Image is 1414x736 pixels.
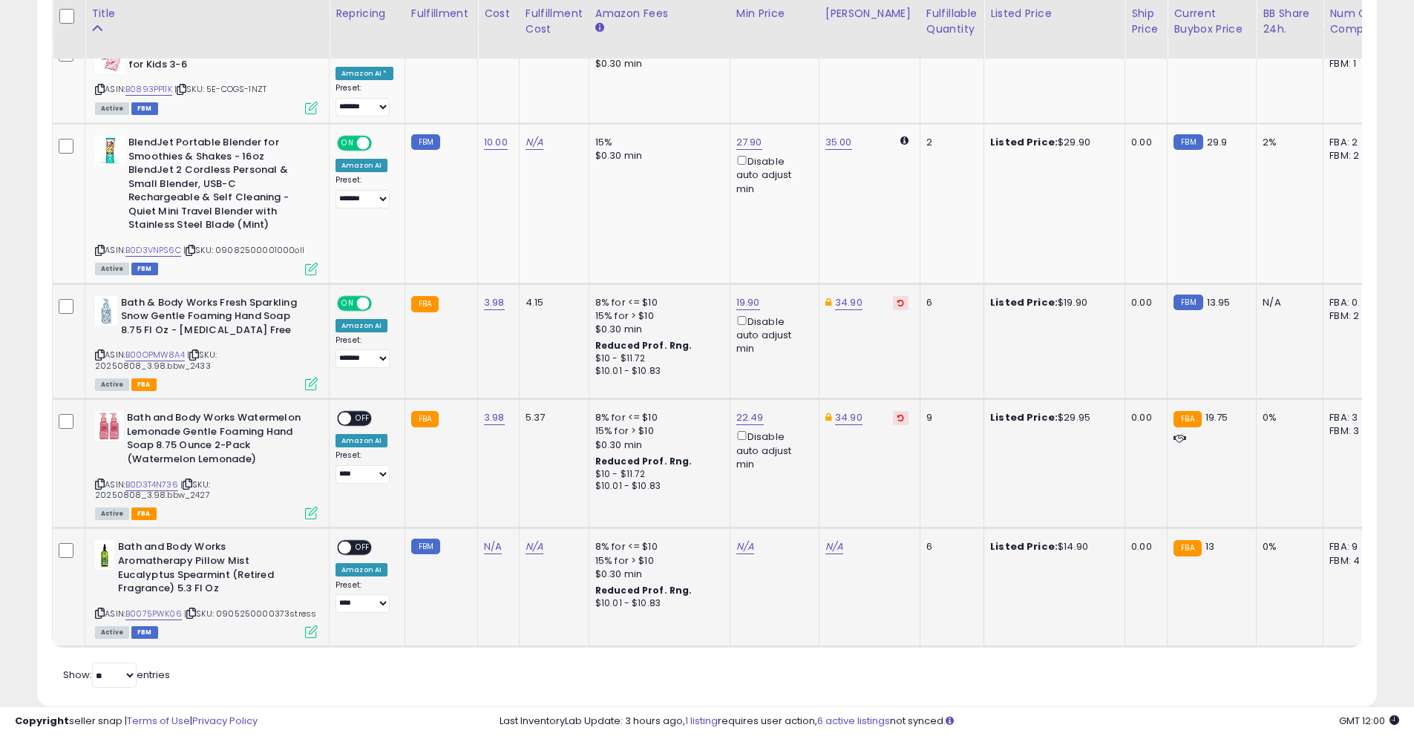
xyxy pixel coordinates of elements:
span: 19.75 [1205,410,1228,424]
div: $0.30 min [595,568,719,581]
div: 6 [926,540,972,553]
a: N/A [825,539,843,554]
div: FBM: 4 [1329,554,1378,568]
span: | SKU: 09082500001000oll [183,244,304,256]
div: $10.01 - $10.83 [595,480,719,493]
a: N/A [526,135,543,150]
b: Reduced Prof. Rng. [595,584,693,597]
div: 2% [1263,136,1312,149]
div: Fulfillment [411,6,471,22]
span: 2025-09-13 12:00 GMT [1339,714,1399,728]
div: $29.95 [990,411,1113,424]
img: 31Y0yHi7r4L._SL40_.jpg [95,540,114,570]
a: 1 listing [685,714,718,728]
div: $19.90 [990,296,1113,309]
span: FBM [131,626,158,639]
div: FBM: 3 [1329,424,1378,438]
div: 0% [1263,540,1312,553]
div: Amazon Fees [595,6,724,22]
span: 29.9 [1207,135,1228,149]
div: $10 - $11.72 [595,468,719,481]
div: $10.01 - $10.83 [595,597,719,610]
span: OFF [351,542,375,554]
span: | SKU: 20250808_3.98.bbw_2433 [95,349,217,371]
a: 3.98 [484,295,505,310]
a: 34.90 [835,295,863,310]
b: Bath and Body Works Aromatherapy Pillow Mist Eucalyptus Spearmint (Retired Fragrance) 5.3 Fl Oz [118,540,298,599]
div: Preset: [336,83,393,116]
b: Listed Price: [990,539,1058,553]
b: Bath and Body Works Watermelon Lemonade Gentle Foaming Hand Soap 8.75 Ounce 2-Pack (Watermelon Le... [127,411,307,470]
b: BlendJet Portable Blender for Smoothies & Shakes - 16oz BlendJet 2 Cordless Personal & Small Blen... [128,136,309,236]
span: 13.95 [1207,295,1231,309]
a: Privacy Policy [192,714,258,728]
img: 31gNA-qQ7iL._SL40_.jpg [95,296,117,326]
b: Reduced Prof. Rng. [595,455,693,467]
span: | SKU: 5E-COGS-1NZT [174,83,266,95]
div: $0.30 min [595,149,719,162]
div: 0.00 [1131,136,1156,149]
span: OFF [351,413,375,425]
div: Disable auto adjust min [736,428,808,471]
span: ON [338,137,357,150]
div: Ship Price [1131,6,1161,37]
img: 31TZw6WsYWL._SL40_.jpg [95,136,125,165]
div: Min Price [736,6,813,22]
div: 9 [926,411,972,424]
a: 35.00 [825,135,852,150]
div: Fulfillment Cost [526,6,583,37]
div: Disable auto adjust min [736,313,808,356]
a: 22.49 [736,410,764,425]
div: FBM: 2 [1329,309,1378,323]
div: BB Share 24h. [1263,6,1317,37]
div: FBM: 2 [1329,149,1378,162]
span: ON [338,297,357,309]
a: N/A [484,539,502,554]
div: 15% [595,136,719,149]
span: FBM [131,102,158,115]
span: Show: entries [63,668,170,682]
div: 15% for > $10 [595,309,719,323]
a: 19.90 [736,295,760,310]
small: FBA [1174,540,1201,556]
small: FBM [1174,134,1202,150]
div: 8% for <= $10 [595,540,719,553]
div: FBM: 1 [1329,57,1378,70]
a: B0D3T4N736 [125,479,178,491]
b: Listed Price: [990,135,1058,149]
div: Amazon AI [336,563,387,576]
span: FBA [131,378,157,391]
div: ASIN: [95,540,318,637]
span: OFF [370,297,393,309]
div: Fulfillable Quantity [926,6,978,37]
span: All listings currently available for purchase on Amazon [95,263,129,275]
div: Preset: [336,580,393,614]
div: Cost [484,6,513,22]
div: Repricing [336,6,399,22]
div: 0% [1263,411,1312,424]
div: FBA: 9 [1329,540,1378,553]
div: $0.30 min [595,57,719,70]
i: Calculated using Dynamic Max Price. [900,136,909,145]
small: FBA [1174,411,1201,427]
span: All listings currently available for purchase on Amazon [95,626,129,639]
div: Num of Comp. [1329,6,1384,37]
div: $29.90 [990,136,1113,149]
i: Revert to store-level Dynamic Max Price [897,299,904,306]
div: 5.37 [526,411,577,424]
a: B00OPMW8A4 [125,349,185,361]
div: $0.30 min [595,323,719,336]
div: ASIN: [95,411,318,518]
i: Revert to store-level Dynamic Max Price [897,414,904,421]
img: 3185yae7uaL._SL40_.jpg [95,44,125,73]
div: Preset: [336,175,393,208]
div: $10 - $11.72 [595,352,719,365]
div: ASIN: [95,296,318,390]
div: Current Buybox Price [1174,6,1250,37]
div: Amazon AI [336,319,387,332]
a: B0D3VNPS6C [125,244,181,257]
a: N/A [736,539,754,554]
div: Amazon AI [336,159,387,172]
div: 15% for > $10 [595,554,719,568]
a: 6 active listings [817,714,890,728]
